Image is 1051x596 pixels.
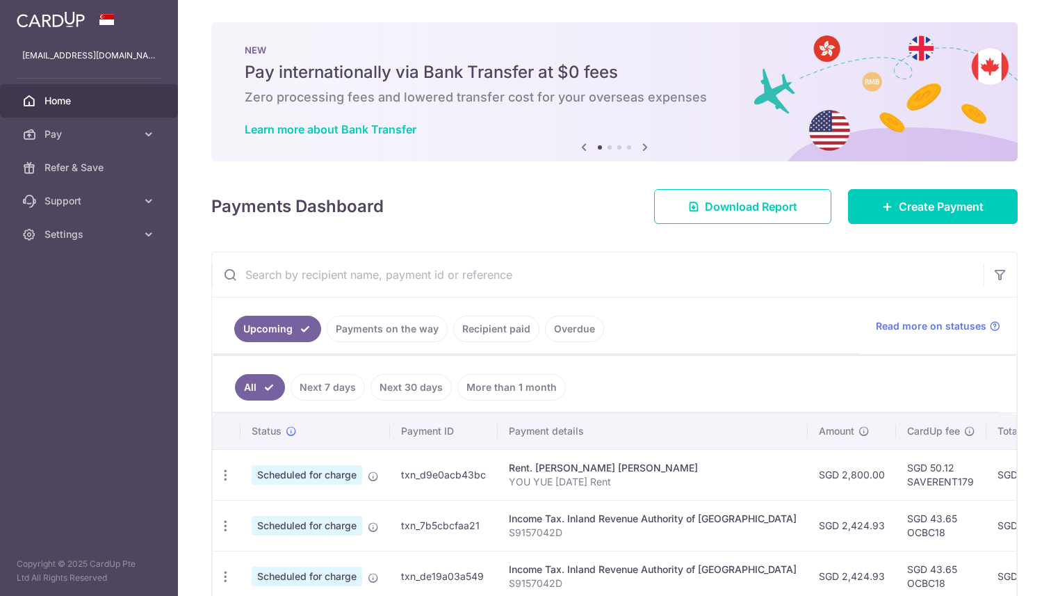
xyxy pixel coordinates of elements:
[457,374,566,401] a: More than 1 month
[509,512,797,526] div: Income Tax. Inland Revenue Authority of [GEOGRAPHIC_DATA]
[44,94,136,108] span: Home
[808,500,896,551] td: SGD 2,424.93
[291,374,365,401] a: Next 7 days
[44,127,136,141] span: Pay
[17,11,85,28] img: CardUp
[44,227,136,241] span: Settings
[509,577,797,590] p: S9157042D
[245,122,416,136] a: Learn more about Bank Transfer
[808,449,896,500] td: SGD 2,800.00
[896,500,986,551] td: SGD 43.65 OCBC18
[907,424,960,438] span: CardUp fee
[509,526,797,540] p: S9157042D
[509,461,797,475] div: Rent. [PERSON_NAME] [PERSON_NAME]
[819,424,854,438] span: Amount
[252,567,362,586] span: Scheduled for charge
[245,89,984,106] h6: Zero processing fees and lowered transfer cost for your overseas expenses
[252,465,362,485] span: Scheduled for charge
[252,424,282,438] span: Status
[44,194,136,208] span: Support
[899,198,984,215] span: Create Payment
[235,374,285,401] a: All
[390,449,498,500] td: txn_d9e0acb43bc
[896,449,986,500] td: SGD 50.12 SAVERENT179
[498,413,808,449] th: Payment details
[245,45,984,56] p: NEW
[848,189,1018,224] a: Create Payment
[22,49,156,63] p: [EMAIL_ADDRESS][DOMAIN_NAME]
[876,319,1000,333] a: Read more on statuses
[212,252,984,297] input: Search by recipient name, payment id or reference
[545,316,604,342] a: Overdue
[211,194,384,219] h4: Payments Dashboard
[509,563,797,577] div: Income Tax. Inland Revenue Authority of [GEOGRAPHIC_DATA]
[390,413,498,449] th: Payment ID
[453,316,539,342] a: Recipient paid
[370,374,452,401] a: Next 30 days
[876,319,986,333] span: Read more on statuses
[705,198,797,215] span: Download Report
[327,316,448,342] a: Payments on the way
[44,161,136,175] span: Refer & Save
[654,189,831,224] a: Download Report
[211,22,1018,161] img: Bank transfer banner
[997,424,1043,438] span: Total amt.
[252,516,362,535] span: Scheduled for charge
[234,316,321,342] a: Upcoming
[509,475,797,489] p: YOU YUE [DATE] Rent
[390,500,498,551] td: txn_7b5cbcfaa21
[245,61,984,83] h5: Pay internationally via Bank Transfer at $0 fees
